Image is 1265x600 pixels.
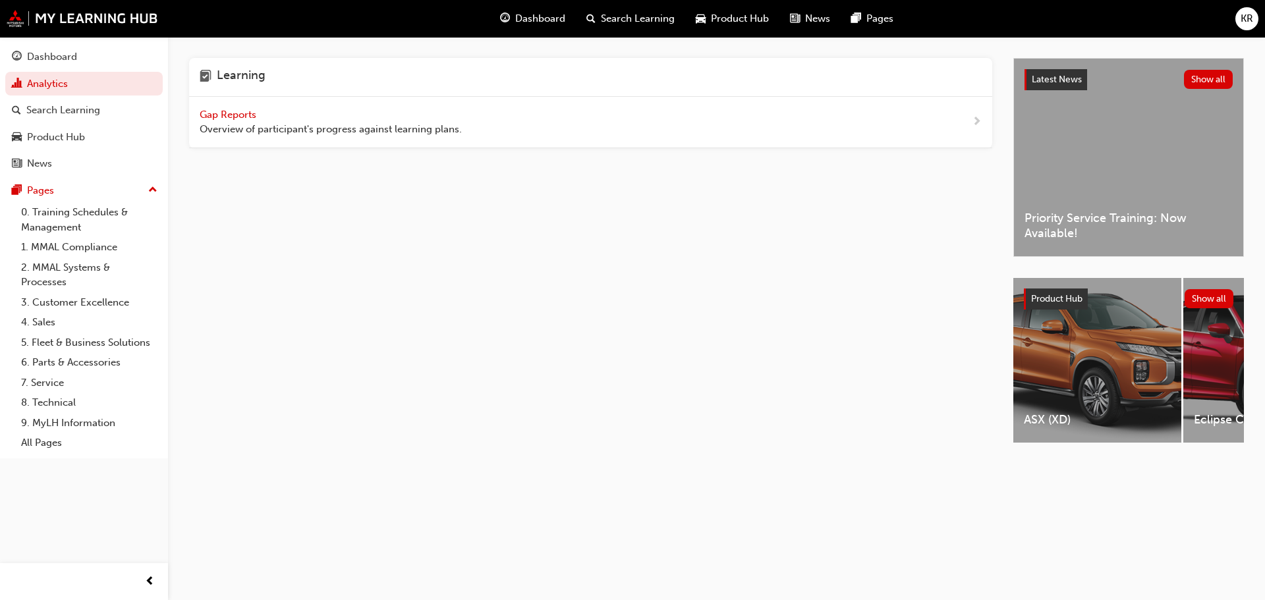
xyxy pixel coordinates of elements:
a: 7. Service [16,373,163,393]
a: 2. MMAL Systems & Processes [16,258,163,292]
button: KR [1235,7,1258,30]
a: Product HubShow all [1024,288,1233,310]
span: guage-icon [12,51,22,63]
span: news-icon [790,11,800,27]
a: News [5,151,163,176]
a: Latest NewsShow all [1025,69,1233,90]
button: DashboardAnalyticsSearch LearningProduct HubNews [5,42,163,178]
a: 8. Technical [16,393,163,413]
button: Show all [1185,289,1234,308]
div: News [27,156,52,171]
a: ASX (XD) [1013,278,1181,443]
span: KR [1241,11,1253,26]
span: Gap Reports [200,109,259,121]
span: search-icon [586,11,596,27]
a: 6. Parts & Accessories [16,352,163,373]
a: Product Hub [5,125,163,150]
div: Dashboard [27,49,77,65]
div: Search Learning [26,103,100,118]
button: Pages [5,178,163,203]
img: mmal [7,10,158,27]
a: 9. MyLH Information [16,413,163,433]
a: search-iconSearch Learning [576,5,685,32]
a: 3. Customer Excellence [16,292,163,313]
a: Gap Reports Overview of participant's progress against learning plans.next-icon [189,97,992,148]
span: prev-icon [145,574,155,590]
a: Search Learning [5,98,163,123]
span: search-icon [12,105,21,117]
a: Latest NewsShow allPriority Service Training: Now Available! [1013,58,1244,257]
a: All Pages [16,433,163,453]
span: Product Hub [1031,293,1082,304]
span: guage-icon [500,11,510,27]
button: Show all [1184,70,1233,89]
div: Product Hub [27,130,85,145]
span: Product Hub [711,11,769,26]
span: chart-icon [12,78,22,90]
div: Pages [27,183,54,198]
a: 0. Training Schedules & Management [16,202,163,237]
a: news-iconNews [779,5,841,32]
span: ASX (XD) [1024,412,1171,427]
span: Latest News [1032,74,1082,85]
span: Dashboard [515,11,565,26]
a: Analytics [5,72,163,96]
span: up-icon [148,182,157,199]
a: 4. Sales [16,312,163,333]
span: Overview of participant's progress against learning plans. [200,122,462,137]
h4: Learning [217,68,266,86]
span: news-icon [12,158,22,170]
a: guage-iconDashboard [490,5,576,32]
span: next-icon [972,114,982,130]
span: car-icon [696,11,706,27]
span: Priority Service Training: Now Available! [1025,211,1233,240]
span: News [805,11,830,26]
span: Search Learning [601,11,675,26]
span: pages-icon [12,185,22,197]
a: car-iconProduct Hub [685,5,779,32]
a: pages-iconPages [841,5,904,32]
span: Pages [866,11,893,26]
a: 1. MMAL Compliance [16,237,163,258]
a: 5. Fleet & Business Solutions [16,333,163,353]
span: car-icon [12,132,22,144]
a: Dashboard [5,45,163,69]
span: pages-icon [851,11,861,27]
span: learning-icon [200,68,211,86]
